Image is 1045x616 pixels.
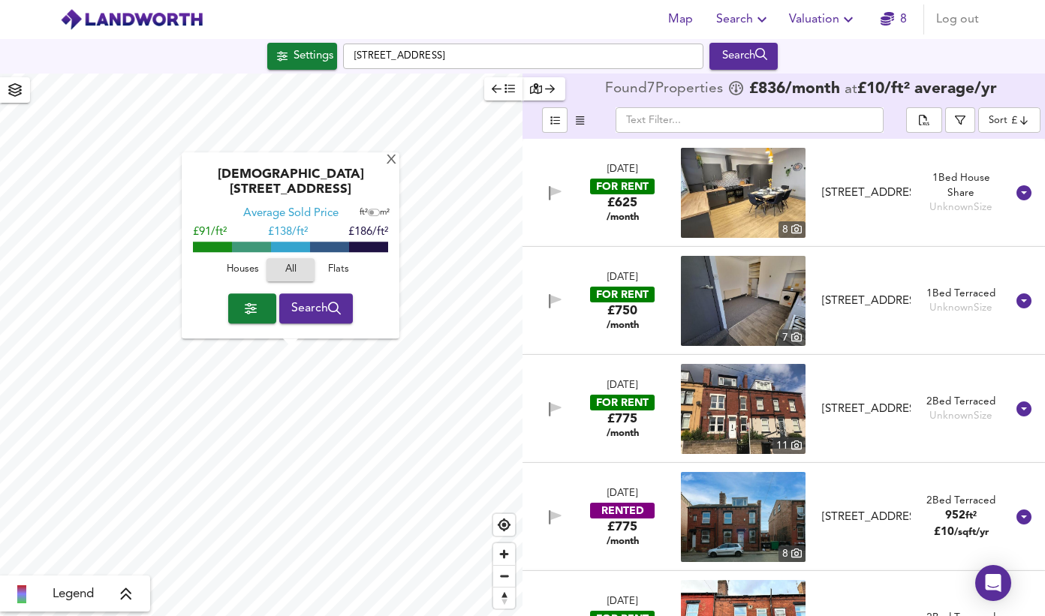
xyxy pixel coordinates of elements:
div: 7 [778,329,806,346]
div: [STREET_ADDRESS] [822,401,911,417]
span: ft² [360,209,368,218]
div: Unknown Size [949,384,973,449]
div: Primrose Lane, Leeds, West Yorkshire, LS11 5EW [816,401,917,417]
div: [DATE]FOR RENT£750 /monthproperty thumbnail 7 [STREET_ADDRESS]1Bed TerracedUnknownSize [522,247,1045,355]
span: ft² [965,511,977,521]
div: [STREET_ADDRESS] [822,293,911,309]
div: [DATE] [607,163,637,177]
div: X [385,154,398,168]
span: Legend [53,585,94,603]
a: property thumbnail 11 [681,364,806,454]
div: Woodview Place, LS11 6LD [816,293,917,309]
div: split button [906,107,942,133]
div: Sort [989,113,1007,128]
div: FOR RENT [590,179,655,194]
a: property thumbnail 8 [681,472,806,562]
div: [DATE] [607,595,637,609]
button: Zoom out [493,565,515,587]
button: Settings [267,43,337,70]
span: £ 138/ft² [268,227,308,239]
div: 8 [778,545,806,562]
div: [DATE] [607,487,637,501]
span: 952 [945,510,965,521]
span: Search [291,298,342,319]
div: [STREET_ADDRESS] [822,185,911,201]
div: £625 [607,194,639,223]
div: Settings [294,47,333,66]
span: /month [607,212,639,224]
div: [DEMOGRAPHIC_DATA][STREET_ADDRESS] [189,168,392,207]
span: Zoom out [493,566,515,587]
div: 1 Bed Terraced [926,287,995,301]
span: /month [607,320,639,332]
div: Upper Woodview Place, Beeston, Leeds, LS11 6JZ [816,509,917,525]
button: Flats [315,259,363,282]
div: Unknown Size [929,301,992,315]
button: Reset bearing to north [493,587,515,608]
div: Average Sold Price [243,207,339,222]
a: 8 [881,9,907,30]
div: 2 Bed Terraced [926,395,995,409]
span: £91/ft² [193,227,227,239]
span: /sqft/yr [954,527,989,537]
span: Reset bearing to north [493,587,515,608]
div: £750 [607,302,639,331]
button: Valuation [783,5,863,35]
div: Open Intercom Messenger [975,565,1011,601]
div: Search [713,47,774,66]
div: 2 Bed Terraced [926,494,995,508]
div: [DATE] [607,271,637,285]
button: Log out [930,5,985,35]
div: FOR RENT [590,395,655,410]
span: m² [380,209,390,218]
div: 8 [778,221,806,238]
button: Zoom in [493,543,515,565]
span: Search [716,9,771,30]
button: Map [656,5,704,35]
div: [DATE]RENTED£775 /monthproperty thumbnail 8 [STREET_ADDRESS]2Bed Terraced952ft²£10/sqft/yr [522,463,1045,571]
div: FOR RENT [590,287,655,302]
input: Text Filter... [616,107,884,133]
span: £186/ft² [348,227,388,239]
div: Room 3, Stratford Street, Leeds, LS11 6EG [816,185,917,201]
span: £ 10 [934,527,989,538]
span: Valuation [789,9,857,30]
div: Run Your Search [709,43,778,70]
div: [DATE] [607,379,637,393]
div: [DATE]FOR RENT£775 /monthproperty thumbnail 11 [STREET_ADDRESS]2Bed TerracedUnknownSize [522,355,1045,463]
div: Found 7 Propert ies [605,82,727,97]
div: Unknown Size [929,200,992,215]
span: Houses [222,262,263,279]
span: Flats [318,262,359,279]
svg: Show Details [1015,292,1033,310]
button: Search [279,293,354,323]
span: All [274,262,307,279]
span: £ 836 /month [749,82,840,97]
button: 8 [869,5,917,35]
span: Log out [936,9,979,30]
img: property thumbnail [681,148,806,238]
img: logo [60,8,203,31]
input: Enter a location... [343,44,703,69]
div: £775 [607,410,639,439]
span: Map [662,9,698,30]
span: /month [607,536,639,548]
div: [STREET_ADDRESS] [822,509,911,525]
div: Sort [978,107,1040,133]
span: £ 10 / ft² average /yr [857,81,997,97]
a: property thumbnail 8 [681,148,806,238]
div: £775 [607,518,639,547]
button: Find my location [493,514,515,536]
img: property thumbnail [681,256,806,346]
button: Search [710,5,777,35]
div: [DATE]FOR RENT£625 /monthproperty thumbnail 8 [STREET_ADDRESS]1Bed House ShareUnknownSize [522,139,1045,247]
a: property thumbnail 7 [681,256,806,346]
div: RENTED [590,503,655,518]
div: 11 [772,437,806,454]
button: Search [709,43,778,70]
svg: Show Details [1015,508,1033,526]
svg: Show Details [1015,400,1033,418]
img: property thumbnail [681,364,806,454]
